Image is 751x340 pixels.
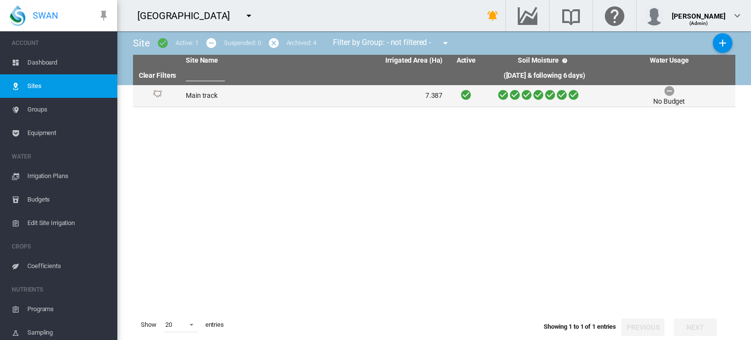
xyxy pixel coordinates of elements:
[559,10,583,22] md-icon: Search the knowledge base
[603,55,735,67] th: Water Usage
[182,55,314,67] th: Site Name
[653,97,685,107] div: No Budget
[440,37,451,49] md-icon: icon-menu-down
[713,33,732,53] button: Add New Site, define start date
[314,85,447,107] td: 7.387
[436,33,455,53] button: icon-menu-down
[544,323,616,330] span: Showing 1 to 1 of 1 entries
[165,321,172,328] div: 20
[731,10,743,22] md-icon: icon-chevron-down
[12,239,110,254] span: CROPS
[268,37,280,49] md-icon: icon-cancel
[644,6,664,25] img: profile.jpg
[487,10,499,22] md-icon: icon-bell-ring
[33,9,58,22] span: SWAN
[133,85,735,107] tr: Site Id: 37974 Main track 7.387 No Budget
[205,37,217,49] md-icon: icon-minus-circle
[27,121,110,145] span: Equipment
[12,149,110,164] span: WATER
[326,33,458,53] div: Filter by Group: - not filtered -
[239,6,259,25] button: icon-menu-down
[27,211,110,235] span: Edit Site Irrigation
[133,37,150,49] span: Site
[516,10,539,22] md-icon: Go to the Data Hub
[27,74,110,98] span: Sites
[139,71,177,79] a: Clear Filters
[483,6,503,25] button: icon-bell-ring
[157,37,169,49] md-icon: icon-checkbox-marked-circle
[27,188,110,211] span: Budgets
[201,317,228,333] span: entries
[689,21,708,26] span: (Admin)
[176,39,199,47] div: Active: 1
[603,10,626,22] md-icon: Click here for help
[672,7,726,17] div: [PERSON_NAME]
[717,37,729,49] md-icon: icon-plus
[27,297,110,321] span: Programs
[137,317,160,333] span: Show
[152,90,163,102] img: 1.svg
[137,9,239,23] div: [GEOGRAPHIC_DATA]
[182,85,314,107] td: Main track
[243,10,255,22] md-icon: icon-menu-down
[621,318,664,336] button: Previous
[12,282,110,297] span: NUTRIENTS
[27,51,110,74] span: Dashboard
[559,55,571,67] md-icon: icon-help-circle
[674,318,717,336] button: Next
[27,254,110,278] span: Coefficients
[12,35,110,51] span: ACCOUNT
[314,55,447,67] th: Irrigated Area (Ha)
[27,164,110,188] span: Irrigation Plans
[137,90,178,102] div: Site Id: 37974
[486,55,603,67] th: Soil Moisture
[224,39,261,47] div: Suspended: 0
[10,5,25,26] img: SWAN-Landscape-Logo-Colour-drop.png
[98,10,110,22] md-icon: icon-pin
[486,67,603,85] th: ([DATE] & following 6 days)
[446,55,486,67] th: Active
[27,98,110,121] span: Groups
[287,39,316,47] div: Archived: 4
